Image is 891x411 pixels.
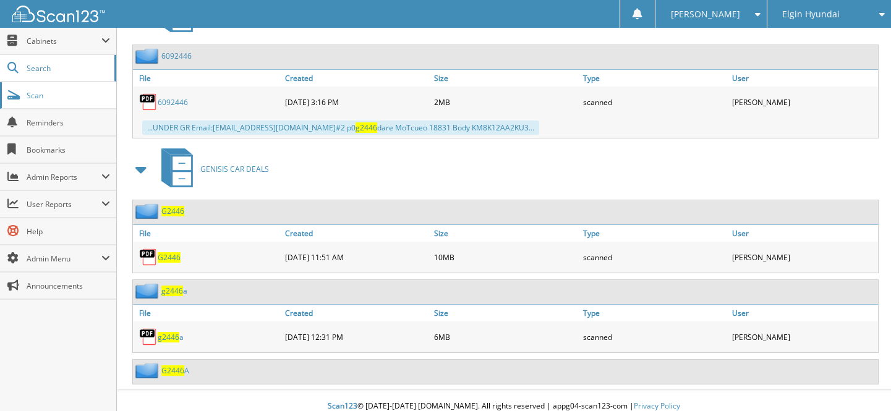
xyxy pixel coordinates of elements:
[27,90,110,101] span: Scan
[161,365,184,376] span: G2446
[27,281,110,291] span: Announcements
[135,48,161,64] img: folder2.png
[282,225,431,242] a: Created
[580,245,729,269] div: scanned
[671,11,740,18] span: [PERSON_NAME]
[158,252,181,263] a: G2446
[139,248,158,266] img: PDF.png
[580,324,729,349] div: scanned
[729,225,878,242] a: User
[27,63,108,74] span: Search
[729,305,878,321] a: User
[27,199,101,210] span: User Reports
[161,286,187,296] a: g2446a
[133,225,282,242] a: File
[282,70,431,87] a: Created
[782,11,840,18] span: Elgin Hyundai
[135,283,161,299] img: folder2.png
[161,51,192,61] a: 6092446
[133,305,282,321] a: File
[161,365,189,376] a: G2446A
[431,324,580,349] div: 6MB
[135,363,161,378] img: folder2.png
[580,225,729,242] a: Type
[200,164,269,174] span: GENISIS CAR DEALS
[158,332,184,342] a: g2446a
[356,122,377,133] span: g2446
[142,121,539,135] div: ...UNDER GR Email: [EMAIL_ADDRESS][DOMAIN_NAME] #2 p0 dare MoTcueo 18831 Body KM8K12AA2KU3...
[12,6,105,22] img: scan123-logo-white.svg
[580,90,729,114] div: scanned
[282,90,431,114] div: [DATE] 3:16 PM
[27,172,101,182] span: Admin Reports
[282,245,431,269] div: [DATE] 11:51 AM
[729,245,878,269] div: [PERSON_NAME]
[634,400,680,411] a: Privacy Policy
[27,226,110,237] span: Help
[133,70,282,87] a: File
[431,225,580,242] a: Size
[328,400,357,411] span: Scan123
[161,286,183,296] span: g2446
[431,305,580,321] a: Size
[282,324,431,349] div: [DATE] 12:31 PM
[580,305,729,321] a: Type
[829,352,891,411] iframe: Chat Widget
[27,117,110,128] span: Reminders
[282,305,431,321] a: Created
[431,245,580,269] div: 10MB
[161,206,184,216] a: G2446
[729,70,878,87] a: User
[158,97,188,108] a: 6092446
[431,70,580,87] a: Size
[135,203,161,219] img: folder2.png
[139,328,158,346] img: PDF.png
[27,145,110,155] span: Bookmarks
[729,90,878,114] div: [PERSON_NAME]
[431,90,580,114] div: 2MB
[158,332,179,342] span: g2446
[729,324,878,349] div: [PERSON_NAME]
[154,145,269,193] a: GENISIS CAR DEALS
[27,253,101,264] span: Admin Menu
[27,36,101,46] span: Cabinets
[580,70,729,87] a: Type
[139,93,158,111] img: PDF.png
